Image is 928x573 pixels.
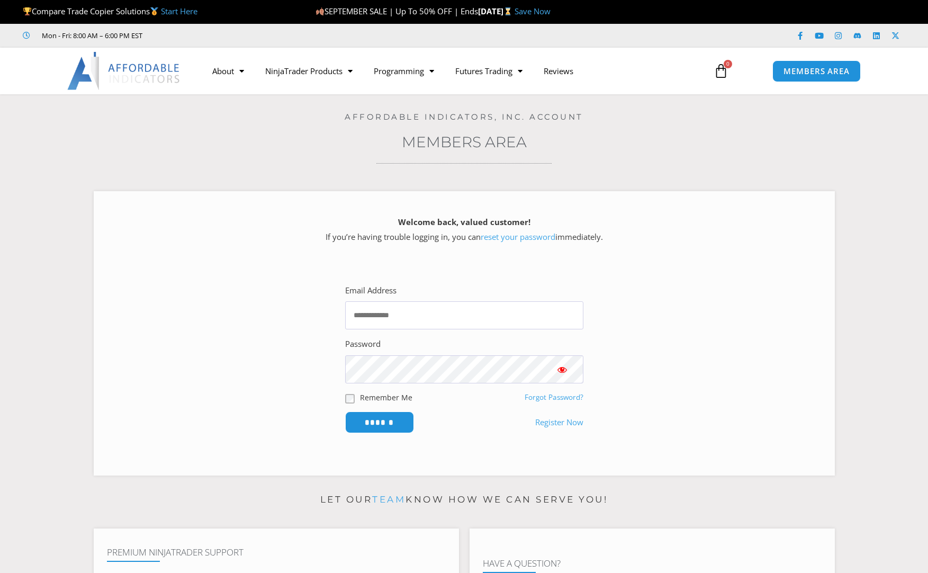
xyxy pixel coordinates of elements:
[398,217,530,227] strong: Welcome back, valued customer!
[94,491,835,508] p: Let our know how we can serve you!
[402,133,527,151] a: Members Area
[157,30,316,41] iframe: Customer reviews powered by Trustpilot
[23,6,197,16] span: Compare Trade Copier Solutions
[525,392,583,402] a: Forgot Password?
[698,56,744,86] a: 0
[541,355,583,383] button: Show password
[445,59,533,83] a: Futures Trading
[39,29,142,42] span: Mon - Fri: 8:00 AM – 6:00 PM EST
[345,283,397,298] label: Email Address
[483,558,822,569] h4: Have A Question?
[478,6,515,16] strong: [DATE]
[515,6,551,16] a: Save Now
[345,337,381,352] label: Password
[783,67,850,75] span: MEMBERS AREA
[360,392,412,403] label: Remember Me
[724,60,732,68] span: 0
[533,59,584,83] a: Reviews
[372,494,406,505] a: team
[345,112,583,122] a: Affordable Indicators, Inc. Account
[255,59,363,83] a: NinjaTrader Products
[535,415,583,430] a: Register Now
[161,6,197,16] a: Start Here
[772,60,861,82] a: MEMBERS AREA
[202,59,255,83] a: About
[363,59,445,83] a: Programming
[112,215,816,245] p: If you’re having trouble logging in, you can immediately.
[150,7,158,15] img: 🥇
[107,547,446,558] h4: Premium NinjaTrader Support
[202,59,701,83] nav: Menu
[67,52,181,90] img: LogoAI | Affordable Indicators – NinjaTrader
[316,6,478,16] span: SEPTEMBER SALE | Up To 50% OFF | Ends
[23,7,31,15] img: 🏆
[481,231,555,242] a: reset your password
[504,7,512,15] img: ⌛
[316,7,324,15] img: 🍂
